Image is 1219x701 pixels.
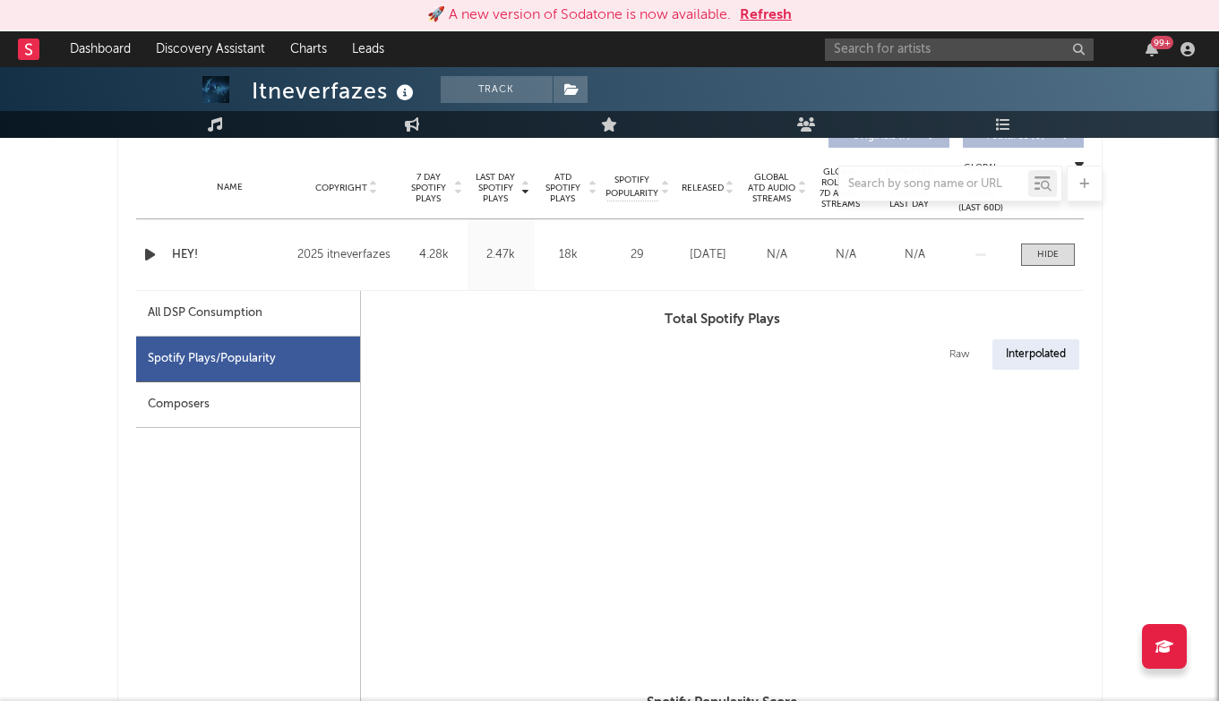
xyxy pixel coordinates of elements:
div: Composers [136,382,360,428]
div: [DATE] [678,246,738,264]
div: 🚀 A new version of Sodatone is now available. [427,4,731,26]
a: Leads [339,31,397,67]
input: Search for artists [825,38,1094,61]
div: N/A [885,246,945,264]
button: Track [441,76,553,103]
div: 2025 itneverfazes [297,244,395,266]
div: Raw [936,339,983,370]
a: Discovery Assistant [143,31,278,67]
a: Dashboard [57,31,143,67]
div: 99 + [1151,36,1173,49]
div: 4.28k [405,246,463,264]
div: All DSP Consumption [148,303,262,324]
button: 99+ [1146,42,1158,56]
div: N/A [816,246,876,264]
div: Itneverfazes [252,76,418,106]
h3: Total Spotify Plays [361,309,1084,330]
div: All DSP Consumption [136,291,360,337]
a: Charts [278,31,339,67]
div: Global Streaming Trend (Last 60D) [954,161,1008,215]
div: 29 [606,246,669,264]
div: N/A [747,246,807,264]
input: Search by song name or URL [839,177,1028,192]
div: 18k [539,246,597,264]
button: Refresh [740,4,792,26]
a: HEY! [172,246,289,264]
div: Interpolated [992,339,1079,370]
div: 2.47k [472,246,530,264]
div: Spotify Plays/Popularity [136,337,360,382]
